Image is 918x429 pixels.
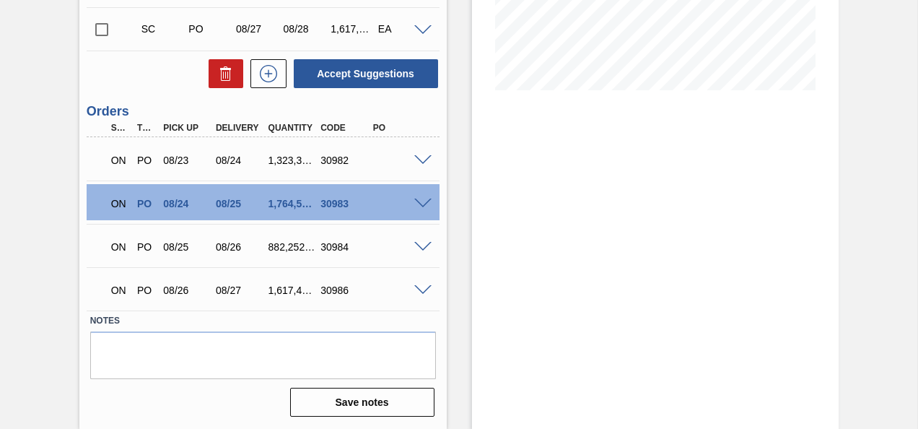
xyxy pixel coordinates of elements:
[317,155,373,166] div: 30982
[243,59,287,88] div: New suggestion
[212,123,268,133] div: Delivery
[111,198,128,209] p: ON
[201,59,243,88] div: Delete Suggestions
[134,285,158,296] div: Purchase order
[212,285,268,296] div: 08/27/2025
[280,23,331,35] div: 08/28/2025
[375,23,425,35] div: EA
[327,23,377,35] div: 1,617,462.000
[134,198,158,209] div: Purchase order
[232,23,283,35] div: 08/27/2025
[111,285,128,296] p: ON
[108,144,132,176] div: Negotiating Order
[265,285,321,296] div: 1,617,462.000
[290,388,434,417] button: Save notes
[159,241,216,253] div: 08/25/2025
[212,241,268,253] div: 08/26/2025
[287,58,440,90] div: Accept Suggestions
[138,23,188,35] div: Suggestion Created
[294,59,438,88] button: Accept Suggestions
[111,155,128,166] p: ON
[317,123,373,133] div: Code
[134,123,158,133] div: Type
[159,285,216,296] div: 08/26/2025
[212,155,268,166] div: 08/24/2025
[370,123,426,133] div: PO
[134,241,158,253] div: Purchase order
[108,274,132,306] div: Negotiating Order
[87,104,440,119] h3: Orders
[317,285,373,296] div: 30986
[108,123,132,133] div: Step
[108,188,132,220] div: Negotiating Order
[212,198,268,209] div: 08/25/2025
[159,155,216,166] div: 08/23/2025
[90,311,436,331] label: Notes
[265,155,321,166] div: 1,323,378.000
[111,241,128,253] p: ON
[108,231,132,263] div: Negotiating Order
[185,23,235,35] div: Purchase order
[265,198,321,209] div: 1,764,504.000
[265,241,321,253] div: 882,252.000
[317,198,373,209] div: 30983
[159,123,216,133] div: Pick up
[134,155,158,166] div: Purchase order
[159,198,216,209] div: 08/24/2025
[265,123,321,133] div: Quantity
[317,241,373,253] div: 30984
